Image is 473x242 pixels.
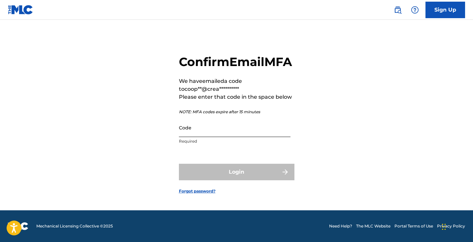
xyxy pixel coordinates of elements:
p: NOTE: MFA codes expire after 15 minutes [179,109,294,115]
p: Required [179,138,290,144]
a: Sign Up [425,2,465,18]
span: Mechanical Licensing Collective © 2025 [36,223,113,229]
a: The MLC Website [356,223,390,229]
img: logo [8,222,28,230]
div: Help [408,3,422,17]
a: Need Help? [329,223,352,229]
img: help [411,6,419,14]
a: Portal Terms of Use [394,223,433,229]
iframe: Chat Widget [440,210,473,242]
h2: Confirm Email MFA [179,54,294,69]
div: Drag [442,217,446,237]
a: Privacy Policy [437,223,465,229]
img: search [394,6,402,14]
p: Please enter that code in the space below [179,93,294,101]
img: MLC Logo [8,5,33,15]
a: Forgot password? [179,188,216,194]
a: Public Search [391,3,404,17]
